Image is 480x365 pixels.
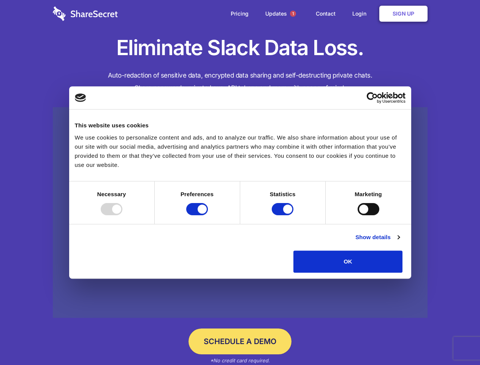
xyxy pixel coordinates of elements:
a: Wistia video thumbnail [53,107,428,318]
em: *No credit card required. [210,357,270,363]
a: Usercentrics Cookiebot - opens in a new window [339,92,406,103]
button: OK [293,251,402,273]
div: We use cookies to personalize content and ads, and to analyze our traffic. We also share informat... [75,133,406,170]
a: Pricing [223,2,256,25]
div: This website uses cookies [75,121,406,130]
a: Contact [308,2,343,25]
span: 1 [290,11,296,17]
a: Schedule a Demo [189,328,291,354]
a: Sign Up [379,6,428,22]
strong: Preferences [181,191,214,197]
strong: Marketing [355,191,382,197]
img: logo-wordmark-white-trans-d4663122ce5f474addd5e946df7df03e33cb6a1c49d2221995e7729f52c070b2.svg [53,6,118,21]
a: Login [345,2,378,25]
img: logo [75,94,86,102]
strong: Statistics [270,191,296,197]
a: Show details [355,233,399,242]
strong: Necessary [97,191,126,197]
h1: Eliminate Slack Data Loss. [53,34,428,62]
h4: Auto-redaction of sensitive data, encrypted data sharing and self-destructing private chats. Shar... [53,69,428,94]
